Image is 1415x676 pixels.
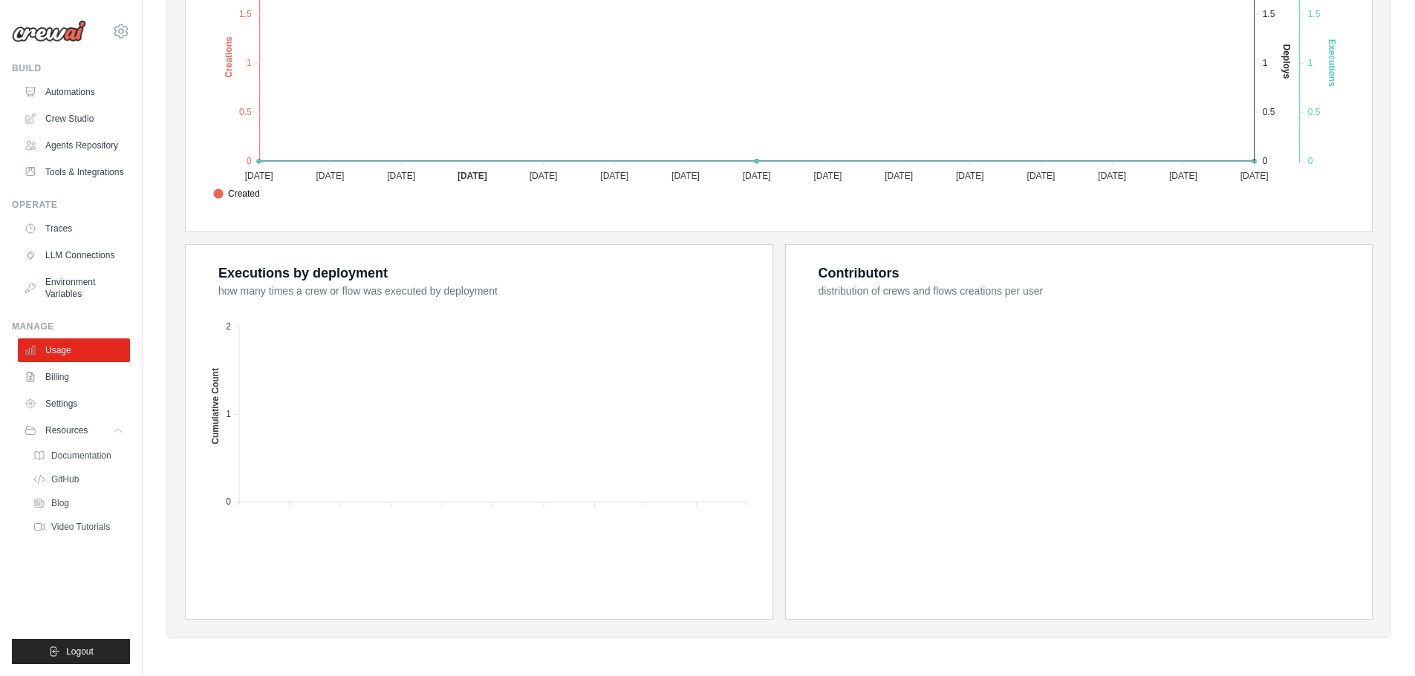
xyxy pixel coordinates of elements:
tspan: 1 [247,58,252,68]
text: Creations [224,36,234,78]
a: Tools & Integrations [18,160,130,184]
div: Manage [12,321,130,332]
tspan: 0 [1308,156,1313,166]
dt: how many times a crew or flow was executed by deployment [218,283,755,298]
tspan: 1.5 [1308,9,1321,19]
a: Usage [18,338,130,362]
tspan: [DATE] [1098,171,1126,181]
span: Blog [51,497,69,509]
tspan: 0.5 [1263,107,1275,117]
a: Traces [18,217,130,240]
button: Logout [12,639,130,664]
tspan: [DATE] [1240,171,1269,181]
a: Blog [27,493,130,513]
tspan: [DATE] [743,171,771,181]
text: Cumulative Count [210,368,221,444]
a: Video Tutorials [27,516,130,537]
tspan: [DATE] [1169,171,1197,181]
div: Build [12,62,130,74]
a: Agents Repository [18,134,130,157]
tspan: [DATE] [600,171,628,181]
tspan: [DATE] [813,171,842,181]
tspan: 0.5 [1308,107,1321,117]
button: Resources [18,419,130,442]
tspan: 2 [226,321,231,332]
dt: distribution of crews and flows creations per user [819,283,1355,298]
a: Environment Variables [18,270,130,306]
tspan: [DATE] [316,171,344,181]
div: Contributors [819,263,900,283]
tspan: [DATE] [1027,171,1055,181]
a: GitHub [27,469,130,490]
tspan: [DATE] [387,171,415,181]
span: Logout [66,646,94,657]
a: LLM Connections [18,243,130,267]
img: Logo [12,20,86,42]
tspan: [DATE] [885,171,913,181]
a: Documentation [27,445,130,466]
a: Automations [18,80,130,104]
tspan: 1.5 [239,9,252,19]
tspan: 1 [226,409,231,419]
div: Operate [12,199,130,211]
tspan: 1 [1308,58,1313,68]
a: Crew Studio [18,107,130,131]
span: Video Tutorials [51,521,110,533]
tspan: 1 [1263,58,1268,68]
span: GitHub [51,473,79,485]
tspan: [DATE] [530,171,558,181]
div: Executions by deployment [218,263,388,283]
tspan: [DATE] [245,171,273,181]
tspan: [DATE] [458,171,487,181]
tspan: 0 [1263,156,1268,166]
span: Created [213,187,260,200]
span: Resources [45,424,88,436]
a: Settings [18,392,130,416]
tspan: 0 [226,496,231,507]
tspan: 0 [247,156,252,166]
span: Documentation [51,450,111,462]
text: Deploys [1281,44,1292,79]
tspan: [DATE] [671,171,700,181]
tspan: 1.5 [1263,9,1275,19]
tspan: [DATE] [956,171,984,181]
tspan: 0.5 [239,107,252,117]
text: Executions [1327,39,1337,87]
a: Billing [18,365,130,389]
